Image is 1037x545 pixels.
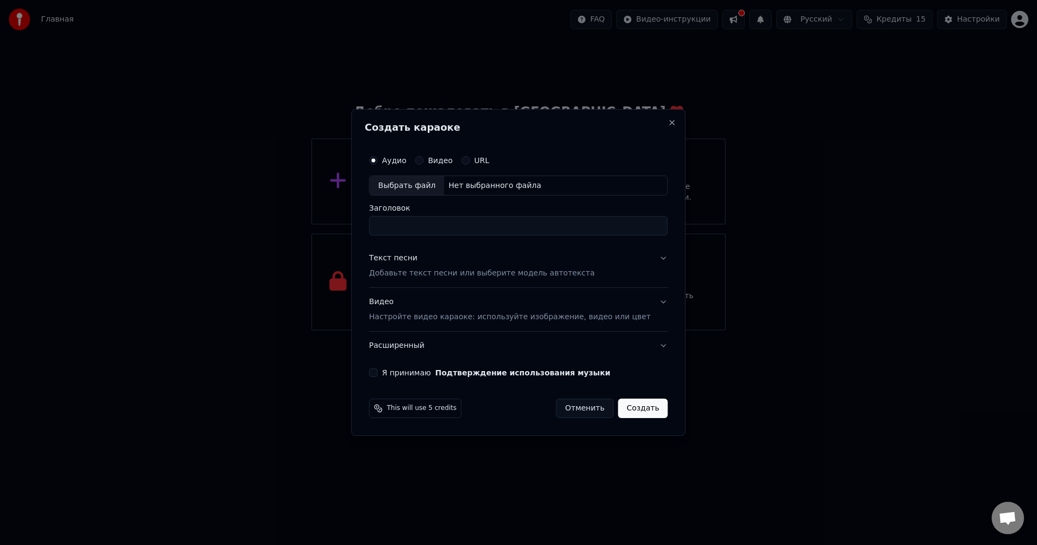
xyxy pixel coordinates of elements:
label: URL [474,157,489,164]
label: Заголовок [369,205,668,212]
p: Добавьте текст песни или выберите модель автотекста [369,268,595,279]
div: Текст песни [369,253,418,264]
p: Настройте видео караоке: используйте изображение, видео или цвет [369,312,650,322]
span: This will use 5 credits [387,404,456,413]
button: Текст песниДобавьте текст песни или выберите модель автотекста [369,245,668,288]
button: Я принимаю [435,369,610,376]
label: Я принимаю [382,369,610,376]
button: ВидеоНастройте видео караоке: используйте изображение, видео или цвет [369,288,668,332]
div: Видео [369,297,650,323]
button: Расширенный [369,332,668,360]
label: Аудио [382,157,406,164]
button: Создать [618,399,668,418]
label: Видео [428,157,453,164]
h2: Создать караоке [365,123,672,132]
div: Выбрать файл [369,176,444,196]
div: Нет выбранного файла [444,180,546,191]
button: Отменить [556,399,614,418]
